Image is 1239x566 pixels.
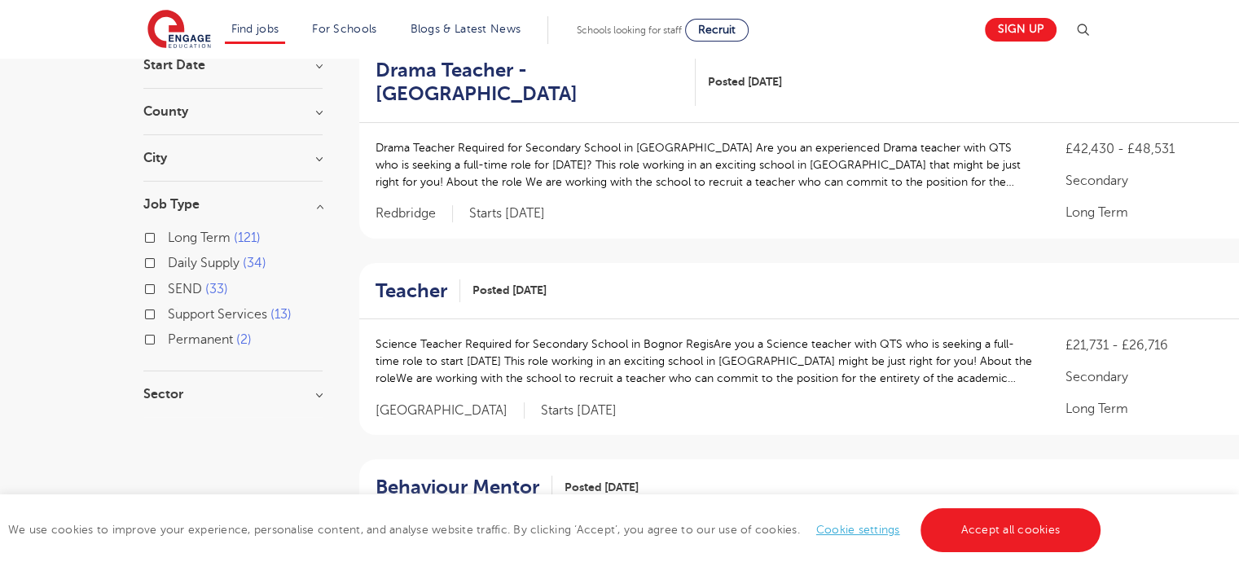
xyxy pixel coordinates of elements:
span: 34 [243,256,266,270]
span: Redbridge [376,205,453,222]
span: Posted [DATE] [472,282,547,299]
a: Teacher [376,279,460,303]
span: 33 [205,282,228,296]
h3: County [143,105,323,118]
a: Find jobs [231,23,279,35]
span: 121 [234,230,261,245]
h2: Behaviour Mentor [376,476,539,499]
span: Posted [DATE] [565,479,639,496]
a: Drama Teacher - [GEOGRAPHIC_DATA] [376,59,696,106]
span: Daily Supply [168,256,239,270]
a: Accept all cookies [920,508,1101,552]
h3: City [143,151,323,165]
p: Starts [DATE] [469,205,545,222]
span: Support Services [168,307,267,322]
span: Schools looking for staff [577,24,682,36]
h2: Teacher [376,279,447,303]
p: Starts [DATE] [541,402,617,419]
input: Daily Supply 34 [168,256,178,266]
input: SEND 33 [168,282,178,292]
input: Permanent 2 [168,332,178,343]
input: Long Term 121 [168,230,178,241]
span: Recruit [698,24,736,36]
a: For Schools [312,23,376,35]
img: Engage Education [147,10,211,50]
span: 2 [236,332,252,347]
span: [GEOGRAPHIC_DATA] [376,402,525,419]
input: Support Services 13 [168,307,178,318]
h3: Sector [143,388,323,401]
h3: Job Type [143,198,323,211]
a: Behaviour Mentor [376,476,552,499]
a: Blogs & Latest News [411,23,521,35]
a: Recruit [685,19,749,42]
span: Permanent [168,332,233,347]
span: SEND [168,282,202,296]
a: Cookie settings [816,524,900,536]
h3: Start Date [143,59,323,72]
span: Posted [DATE] [708,73,782,90]
span: 13 [270,307,292,322]
span: We use cookies to improve your experience, personalise content, and analyse website traffic. By c... [8,524,1105,536]
p: Drama Teacher Required for Secondary School in [GEOGRAPHIC_DATA] Are you an experienced Drama tea... [376,139,1034,191]
h2: Drama Teacher - [GEOGRAPHIC_DATA] [376,59,683,106]
a: Sign up [985,18,1057,42]
p: Science Teacher Required for Secondary School in Bognor RegisAre you a Science teacher with QTS w... [376,336,1034,387]
span: Long Term [168,230,231,245]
